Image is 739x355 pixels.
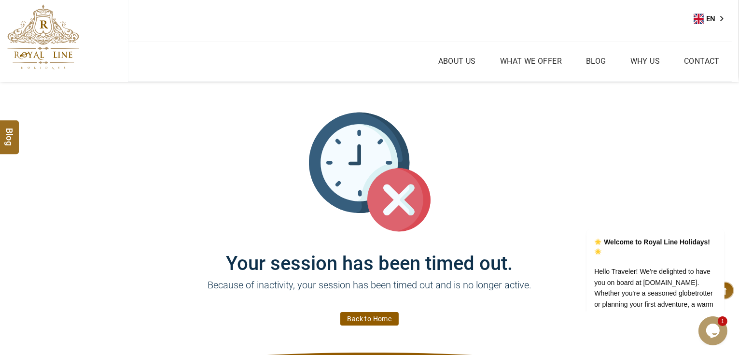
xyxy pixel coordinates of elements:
span: Blog [3,128,16,136]
p: Because of inactivity, your session has been timed out and is no longer active. [80,278,659,307]
h1: Your session has been timed out. [80,233,659,275]
a: What we Offer [498,54,564,68]
img: The Royal Line Holidays [7,4,79,70]
a: Back to Home [340,312,399,326]
img: session_time_out.svg [309,111,431,233]
a: About Us [436,54,478,68]
iframe: chat widget [698,316,729,345]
